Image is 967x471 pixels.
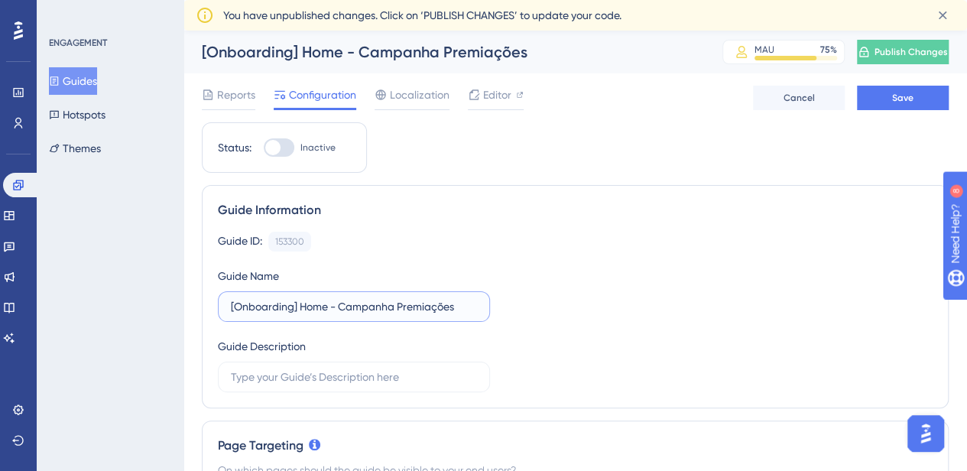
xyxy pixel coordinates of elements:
span: Cancel [784,92,815,104]
span: You have unpublished changes. Click on ‘PUBLISH CHANGES’ to update your code. [223,6,621,24]
input: Type your Guide’s Name here [231,298,477,315]
div: ENGAGEMENT [49,37,107,49]
div: Status: [218,138,251,157]
button: Save [857,86,949,110]
div: Guide Name [218,267,279,285]
span: Save [892,92,913,104]
div: Page Targeting [218,437,933,455]
button: Cancel [753,86,845,110]
button: Hotspots [49,101,105,128]
button: Themes [49,135,101,162]
input: Type your Guide’s Description here [231,369,477,385]
div: [Onboarding] Home - Campanha Premiações [202,41,684,63]
button: Publish Changes [857,40,949,64]
span: Reports [217,86,255,104]
button: Guides [49,67,97,95]
span: Configuration [289,86,356,104]
div: Guide Information [218,201,933,219]
div: MAU [754,44,774,56]
span: Publish Changes [875,46,948,58]
iframe: UserGuiding AI Assistant Launcher [903,411,949,456]
div: Guide ID: [218,232,262,252]
span: Localization [390,86,449,104]
div: 75 % [820,44,837,56]
div: 8 [106,8,111,20]
span: Editor [483,86,511,104]
span: Inactive [300,141,336,154]
span: Need Help? [36,4,96,22]
div: 153300 [275,235,304,248]
div: Guide Description [218,337,306,356]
